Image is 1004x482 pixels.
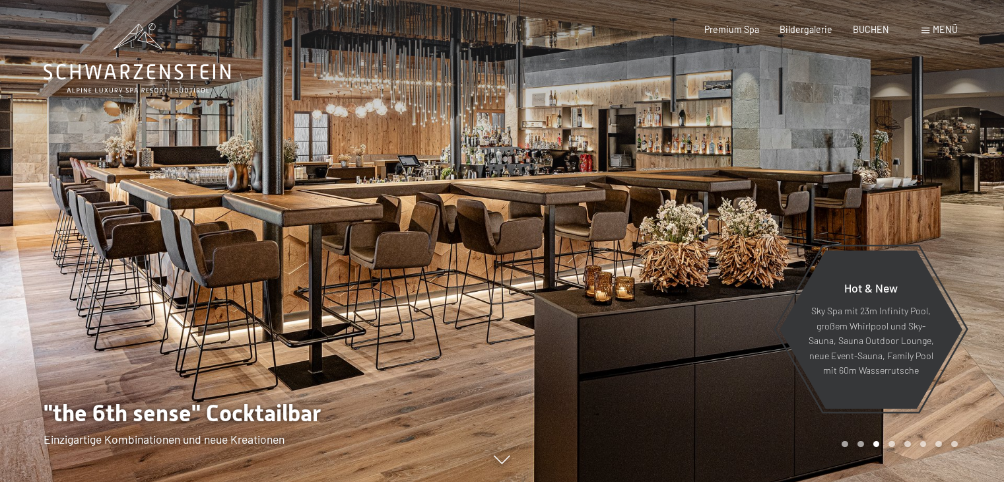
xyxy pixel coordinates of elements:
[873,441,880,448] div: Carousel Page 3 (Current Slide)
[853,24,889,35] a: BUCHEN
[779,250,963,409] a: Hot & New Sky Spa mit 23m Infinity Pool, großem Whirlpool und Sky-Sauna, Sauna Outdoor Lounge, ne...
[704,24,759,35] a: Premium Spa
[951,441,958,448] div: Carousel Page 8
[857,441,864,448] div: Carousel Page 2
[935,441,942,448] div: Carousel Page 7
[837,441,957,448] div: Carousel Pagination
[904,441,911,448] div: Carousel Page 5
[933,24,958,35] span: Menü
[888,441,895,448] div: Carousel Page 4
[920,441,927,448] div: Carousel Page 6
[844,281,898,295] span: Hot & New
[842,441,848,448] div: Carousel Page 1
[808,304,934,378] p: Sky Spa mit 23m Infinity Pool, großem Whirlpool und Sky-Sauna, Sauna Outdoor Lounge, neue Event-S...
[780,24,832,35] a: Bildergalerie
